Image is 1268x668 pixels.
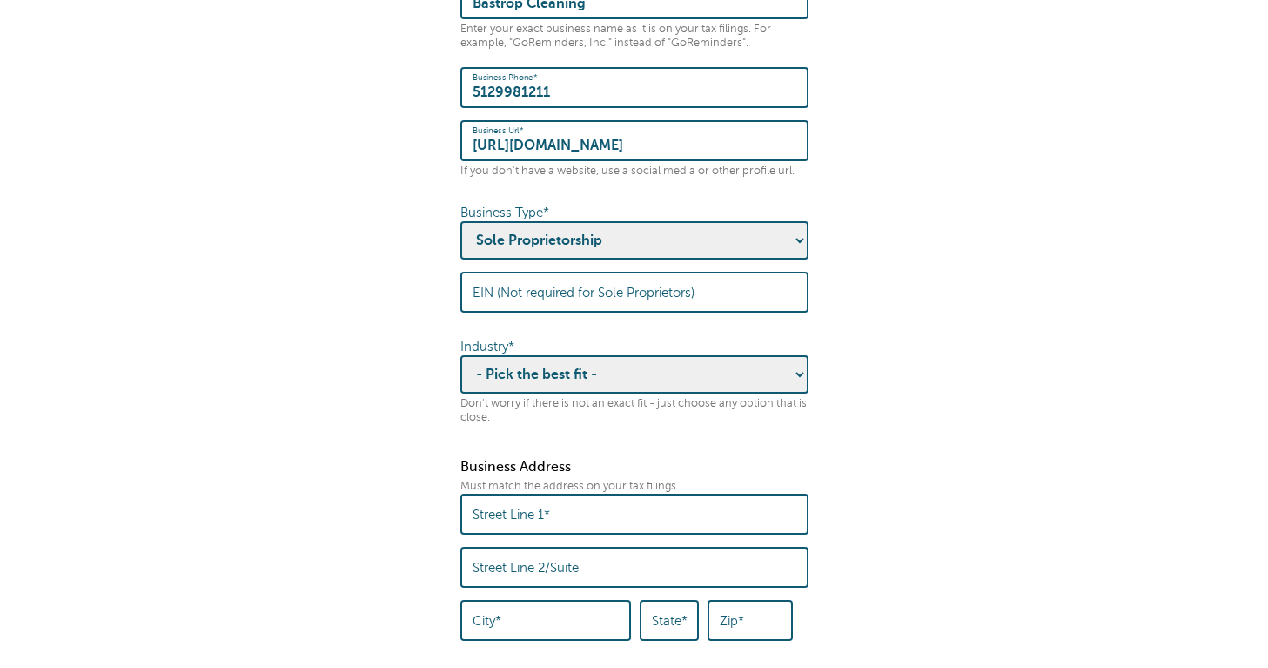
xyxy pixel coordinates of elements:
[460,480,808,493] p: Must match the address on your tax filings.
[473,285,694,300] label: EIN (Not required for Sole Proprietors)
[652,613,688,629] label: State*
[473,125,524,136] label: Business Url*
[460,165,808,178] p: If you don't have a website, use a social media or other profile url.
[460,340,514,354] label: Industry*
[460,459,808,476] p: Business Address
[460,23,808,50] p: Enter your exact business name as it is on your tax filings. For example, "GoReminders, Inc." ins...
[473,613,501,629] label: City*
[473,507,550,523] label: Street Line 1*
[473,560,579,576] label: Street Line 2/Suite
[460,206,549,219] label: Business Type*
[460,397,808,424] p: Don't worry if there is not an exact fit - just choose any option that is close.
[473,72,537,83] label: Business Phone*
